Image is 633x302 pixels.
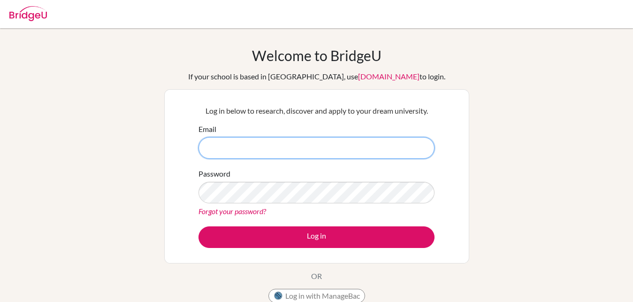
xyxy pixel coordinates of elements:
div: If your school is based in [GEOGRAPHIC_DATA], use to login. [188,71,445,82]
a: Forgot your password? [198,207,266,216]
p: OR [311,271,322,282]
h1: Welcome to BridgeU [252,47,381,64]
img: Bridge-U [9,6,47,21]
label: Password [198,168,230,179]
label: Email [198,124,216,135]
p: Log in below to research, discover and apply to your dream university. [198,105,435,116]
a: [DOMAIN_NAME] [358,72,419,81]
button: Log in [198,226,435,248]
